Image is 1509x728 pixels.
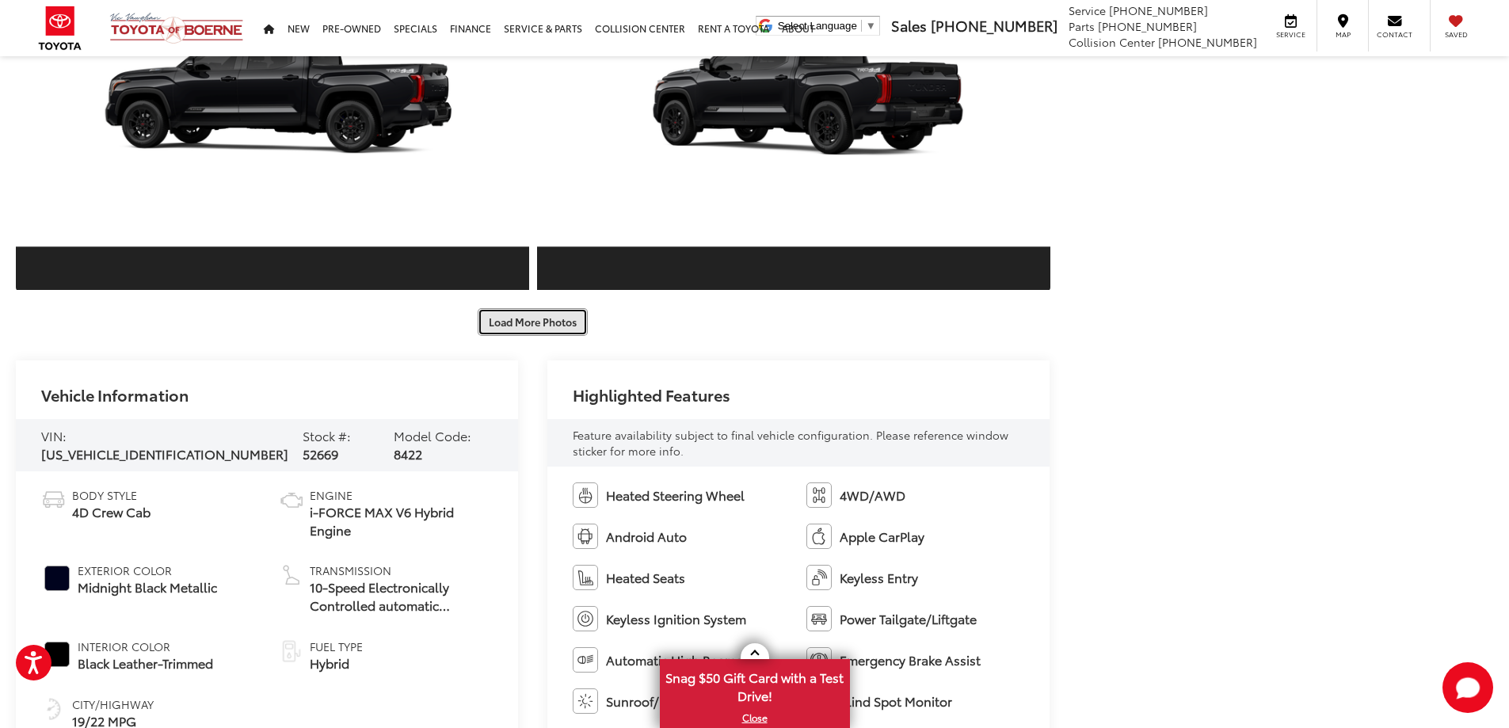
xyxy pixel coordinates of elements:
span: Exterior Color [78,562,217,578]
img: Heated Steering Wheel [573,482,598,508]
span: Keyless Entry [840,569,918,587]
span: Midnight Black Metallic [78,578,217,597]
img: Android Auto [573,524,598,549]
span: Keyless Ignition System [606,610,746,628]
h2: Highlighted Features [573,386,730,403]
span: Android Auto [606,528,687,546]
span: Collision Center [1069,34,1155,50]
span: ​ [861,20,862,32]
span: Transmission [310,562,493,578]
span: City/Highway [72,696,154,712]
img: Keyless Ignition System [573,606,598,631]
span: Blind Spot Monitor [840,692,952,711]
span: Hybrid [310,654,363,673]
span: #00031E [44,566,70,591]
span: 8422 [394,444,422,463]
span: Model Code: [394,426,471,444]
img: Vic Vaughan Toyota of Boerne [109,12,244,44]
h2: Vehicle Information [41,386,189,403]
span: [US_VEHICLE_IDENTIFICATION_NUMBER] [41,444,288,463]
span: Engine [310,487,493,503]
span: Stock #: [303,426,351,444]
span: Sunroof/Moonroof [606,692,718,711]
button: Toggle Chat Window [1442,662,1493,713]
img: Apple CarPlay [806,524,832,549]
span: Black Leather-Trimmed [78,654,213,673]
span: Feature availability subject to final vehicle configuration. Please reference window sticker for ... [573,427,1008,459]
span: [PHONE_NUMBER] [1109,2,1208,18]
img: Heated Seats [573,565,598,590]
span: 4D Crew Cab [72,503,151,521]
span: Body Style [72,487,151,503]
span: [PHONE_NUMBER] [931,15,1057,36]
span: 10-Speed Electronically Controlled automatic Transmission with intelligence (ECT-i) and sequentia... [310,578,493,615]
span: Map [1325,29,1360,40]
button: Load More Photos [478,308,588,336]
a: Select Language​ [778,20,876,32]
span: Interior Color [78,638,213,654]
span: 4WD/AWD [840,486,905,505]
span: Fuel Type [310,638,363,654]
span: 52669 [303,444,338,463]
span: Service [1069,2,1106,18]
span: Emergency Brake Assist [840,651,981,669]
span: Service [1273,29,1309,40]
span: Heated Seats [606,569,685,587]
span: Contact [1377,29,1412,40]
span: Heated Steering Wheel [606,486,745,505]
img: Fuel Economy [41,696,67,722]
span: Sales [891,15,927,36]
span: VIN: [41,426,67,444]
img: 4WD/AWD [806,482,832,508]
span: i-FORCE MAX V6 Hybrid Engine [310,503,493,539]
span: Power Tailgate/Liftgate [840,610,977,628]
span: Automatic High Beams [606,651,742,669]
span: [PHONE_NUMBER] [1098,18,1197,34]
span: Select Language [778,20,857,32]
img: Power Tailgate/Liftgate [806,606,832,631]
img: Keyless Entry [806,565,832,590]
span: #000000 [44,642,70,667]
svg: Start Chat [1442,662,1493,713]
span: ▼ [866,20,876,32]
span: Snag $50 Gift Card with a Test Drive! [661,661,848,709]
span: Saved [1439,29,1473,40]
img: Sunroof/Moonroof [573,688,598,714]
span: [PHONE_NUMBER] [1158,34,1257,50]
img: Automatic High Beams [573,647,598,673]
span: Apple CarPlay [840,528,924,546]
span: Parts [1069,18,1095,34]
